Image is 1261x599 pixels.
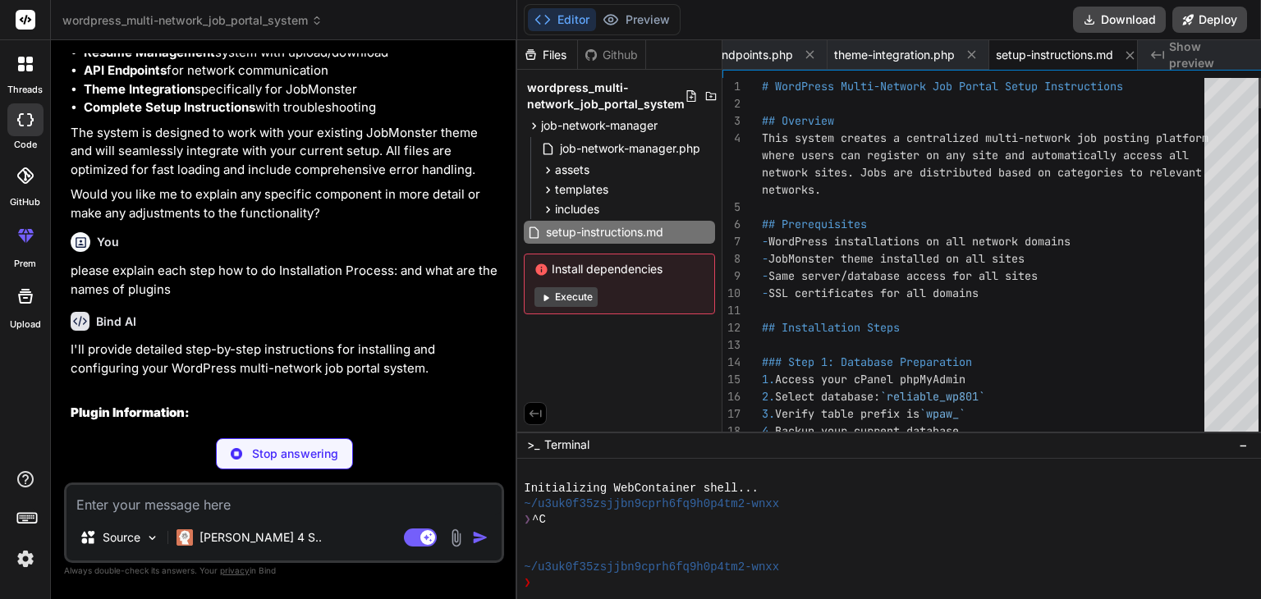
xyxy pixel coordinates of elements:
[71,262,501,299] p: please explain each step how to do Installation Process: and what are the names of plugins
[722,216,741,233] div: 6
[541,117,658,134] span: job-network-manager
[1236,432,1251,458] button: −
[532,512,546,528] span: ^C
[71,185,501,222] p: Would you like me to explain any specific component in more detail or make any adjustments to the...
[524,496,779,512] span: ~/u3uk0f35zsjjbn9cprh6fq9h0p4tm2-wnxx
[1073,7,1166,33] button: Download
[64,563,504,578] p: Always double-check its answers. Your in Bind
[1169,39,1248,71] span: Show preview
[96,313,136,330] h6: Bind AI
[762,79,1090,94] span: # WordPress Multi-Network Job Portal Setup Instruc
[762,217,867,231] span: ## Prerequisites
[1090,130,1208,145] span: b posting platform
[517,47,577,63] div: Files
[1090,165,1202,180] span: ories to relevant
[768,251,1025,266] span: JobMonster theme installed on all sites
[722,388,741,405] div: 16
[71,341,501,377] p: I'll provide detailed step-by-step instructions for installing and configuring your WordPress mul...
[528,8,596,31] button: Editor
[252,446,338,462] p: Stop answering
[1090,79,1123,94] span: tions
[768,268,1038,283] span: Same server/database access for all sites
[544,437,589,453] span: Terminal
[762,406,775,421] span: 3.
[722,285,741,302] div: 10
[534,261,704,277] span: Install dependencies
[7,83,43,97] label: threads
[524,575,532,591] span: ❯
[722,371,741,388] div: 15
[722,336,741,354] div: 13
[534,287,598,307] button: Execute
[524,512,532,528] span: ❯
[555,201,599,217] span: includes
[775,406,919,421] span: Verify table prefix is
[722,199,741,216] div: 5
[762,423,775,438] span: 4.
[762,372,775,386] span: 1.
[775,389,880,404] span: Select database:
[834,47,955,63] span: theme-integration.php
[84,98,501,117] li: with troubleshooting
[578,47,645,63] div: Github
[996,47,1113,63] span: setup-instructions.md
[762,165,1090,180] span: network sites. Jobs are distributed based on categ
[722,233,741,250] div: 7
[524,560,779,575] span: ~/u3uk0f35zsjjbn9cprh6fq9h0p4tm2-wnxx
[722,354,741,371] div: 14
[762,234,768,249] span: -
[103,529,140,546] p: Source
[84,62,501,80] li: for network communication
[722,319,741,336] div: 12
[762,113,834,128] span: ## Overview
[524,481,759,496] span: Initializing WebContainer shell...
[775,372,965,386] span: Access your cPanel phpMyAdmin
[10,195,40,209] label: GitHub
[555,181,608,198] span: templates
[762,320,900,335] span: ## Installation Steps
[722,112,741,130] div: 3
[97,234,119,250] h6: You
[199,529,322,546] p: [PERSON_NAME] 4 S..
[220,565,250,575] span: privacy
[762,148,1090,162] span: where users can register on any site and automatic
[722,78,741,95] div: 1
[1239,437,1248,453] span: −
[722,405,741,423] div: 17
[694,47,793,63] span: api-endpoints.php
[71,405,190,420] strong: Plugin Information:
[62,12,323,29] span: wordpress_multi-network_job_portal_system
[145,531,159,545] img: Pick Models
[768,286,979,300] span: SSL certificates for all domains
[71,124,501,180] p: The system is designed to work with your existing JobMonster theme and will seamlessly integrate ...
[555,162,589,178] span: assets
[84,62,167,78] strong: API Endpoints
[722,130,741,147] div: 4
[762,286,768,300] span: -
[919,406,965,421] span: `wpaw_`
[596,8,676,31] button: Preview
[775,423,959,438] span: Backup your current database
[527,80,685,112] span: wordpress_multi-network_job_portal_system
[14,138,37,152] label: code
[84,81,195,97] strong: Theme Integration
[84,80,501,99] li: specifically for JobMonster
[527,437,539,453] span: >_
[177,529,193,546] img: Claude 4 Sonnet
[11,545,39,573] img: settings
[762,251,768,266] span: -
[1172,7,1247,33] button: Deploy
[544,222,665,242] span: setup-instructions.md
[768,234,1071,249] span: WordPress installations on all network domains
[762,389,775,404] span: 2.
[14,257,36,271] label: prem
[762,268,768,283] span: -
[722,95,741,112] div: 2
[722,267,741,285] div: 9
[722,302,741,319] div: 11
[762,182,821,197] span: networks.
[762,130,1090,145] span: This system creates a centralized multi-network jo
[880,389,985,404] span: `reliable_wp801`
[472,529,488,546] img: icon
[1090,148,1189,162] span: ally access all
